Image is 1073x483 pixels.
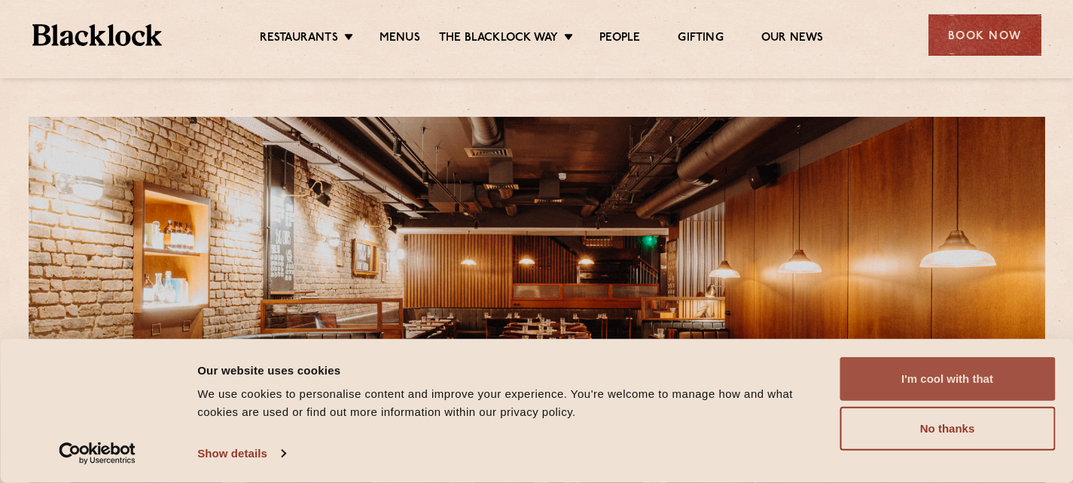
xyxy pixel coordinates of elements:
[439,31,558,47] a: The Blacklock Way
[678,31,723,47] a: Gifting
[32,24,163,46] img: BL_Textured_Logo-footer-cropped.svg
[197,361,822,379] div: Our website uses cookies
[380,31,420,47] a: Menus
[928,14,1041,56] div: Book Now
[761,31,824,47] a: Our News
[32,442,163,465] a: Usercentrics Cookiebot - opens in a new window
[260,31,338,47] a: Restaurants
[197,385,822,421] div: We use cookies to personalise content and improve your experience. You're welcome to manage how a...
[840,357,1055,401] button: I'm cool with that
[840,407,1055,451] button: No thanks
[197,442,285,465] a: Show details
[599,31,640,47] a: People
